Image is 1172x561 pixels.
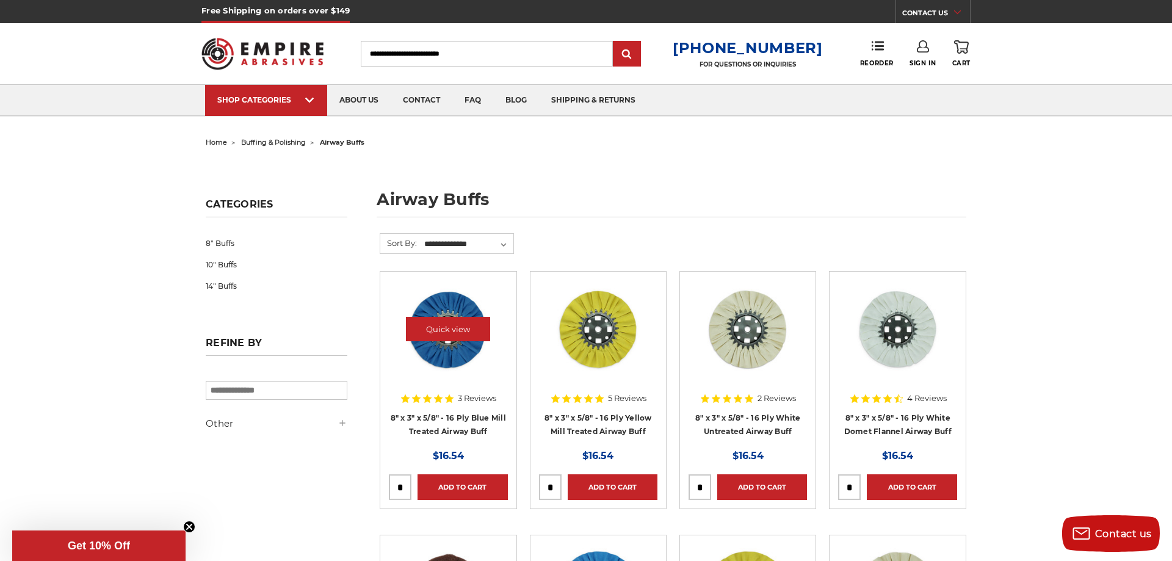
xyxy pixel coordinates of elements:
[582,450,613,461] span: $16.54
[695,413,800,436] a: 8" x 3" x 5/8" - 16 Ply White Untreated Airway Buff
[838,280,957,399] a: 8 inch white domet flannel airway buffing wheel
[206,337,347,356] h5: Refine by
[183,521,195,533] button: Close teaser
[327,85,391,116] a: about us
[206,275,347,297] a: 14" Buffs
[867,474,957,500] a: Add to Cart
[458,394,496,402] span: 3 Reviews
[952,59,971,67] span: Cart
[1095,528,1152,540] span: Contact us
[717,474,807,500] a: Add to Cart
[206,138,227,147] a: home
[452,85,493,116] a: faq
[380,234,417,252] label: Sort By:
[733,450,764,461] span: $16.54
[758,394,796,402] span: 2 Reviews
[68,540,130,552] span: Get 10% Off
[860,59,894,67] span: Reorder
[241,138,306,147] a: buffing & polishing
[389,280,507,399] a: blue mill treated 8 inch airway buffing wheel
[952,40,971,67] a: Cart
[217,95,315,104] div: SHOP CATEGORIES
[493,85,539,116] a: blog
[422,235,513,253] select: Sort By:
[539,280,657,399] a: 8 x 3 x 5/8 airway buff yellow mill treatment
[320,138,364,147] span: airway buffs
[907,394,947,402] span: 4 Reviews
[556,317,640,341] a: Quick view
[902,6,970,23] a: CONTACT US
[399,280,497,378] img: blue mill treated 8 inch airway buffing wheel
[391,413,506,436] a: 8" x 3" x 5/8" - 16 Ply Blue Mill Treated Airway Buff
[673,60,823,68] p: FOR QUESTIONS OR INQUIRIES
[433,450,464,461] span: $16.54
[844,413,952,436] a: 8" x 3" x 5/8" - 16 Ply White Domet Flannel Airway Buff
[206,254,347,275] a: 10" Buffs
[206,416,347,431] h5: Other
[206,233,347,254] a: 8" Buffs
[539,85,648,116] a: shipping & returns
[673,39,823,57] a: [PHONE_NUMBER]
[201,30,324,78] img: Empire Abrasives
[689,280,807,399] a: 8 inch untreated airway buffing wheel
[377,191,966,217] h1: airway buffs
[1062,515,1160,552] button: Contact us
[856,317,940,341] a: Quick view
[699,280,797,378] img: 8 inch untreated airway buffing wheel
[615,42,639,67] input: Submit
[12,530,186,561] div: Get 10% OffClose teaser
[406,317,490,341] a: Quick view
[608,394,646,402] span: 5 Reviews
[910,59,936,67] span: Sign In
[706,317,790,341] a: Quick view
[391,85,452,116] a: contact
[568,474,657,500] a: Add to Cart
[860,40,894,67] a: Reorder
[544,413,652,436] a: 8" x 3" x 5/8" - 16 Ply Yellow Mill Treated Airway Buff
[849,280,947,378] img: 8 inch white domet flannel airway buffing wheel
[418,474,507,500] a: Add to Cart
[549,280,647,378] img: 8 x 3 x 5/8 airway buff yellow mill treatment
[206,198,347,217] h5: Categories
[882,450,913,461] span: $16.54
